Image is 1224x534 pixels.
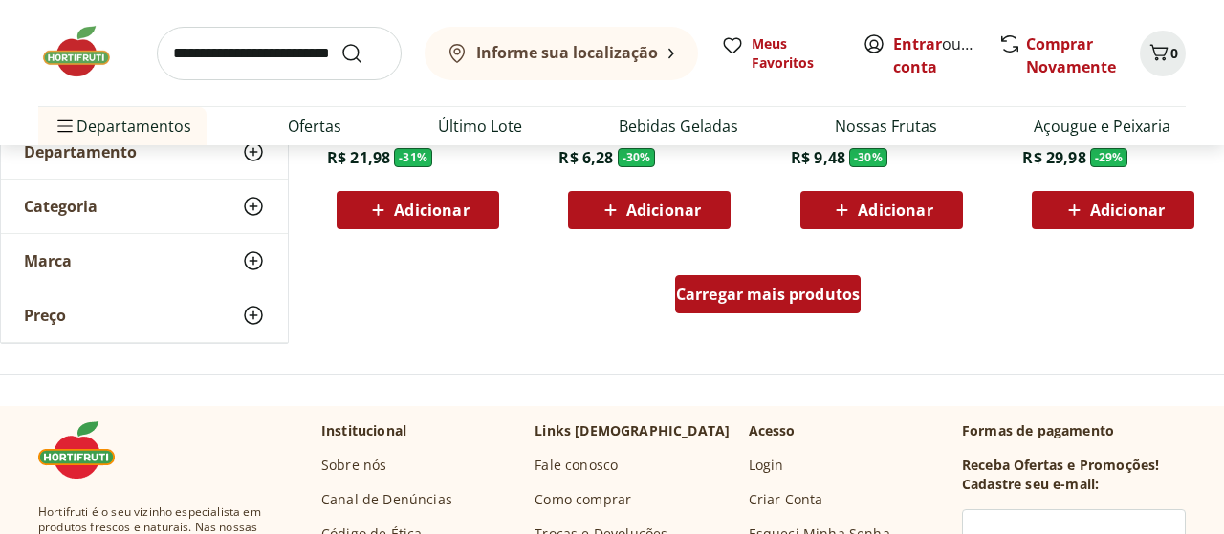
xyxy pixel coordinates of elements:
[24,251,72,270] span: Marca
[394,148,432,167] span: - 31 %
[893,32,978,78] span: ou
[1140,31,1186,76] button: Carrinho
[24,306,66,325] span: Preço
[288,115,341,138] a: Ofertas
[749,490,823,509] a: Criar Conta
[626,203,701,218] span: Adicionar
[835,115,937,138] a: Nossas Frutas
[1090,203,1165,218] span: Adicionar
[1,125,288,179] button: Departamento
[791,147,845,168] span: R$ 9,48
[1,234,288,288] button: Marca
[749,421,796,440] p: Acesso
[893,33,942,54] a: Entrar
[38,23,134,80] img: Hortifruti
[24,142,137,161] span: Departamento
[1022,147,1085,168] span: R$ 29,98
[676,287,861,302] span: Carregar mais produtos
[321,456,386,475] a: Sobre nós
[337,191,499,229] button: Adicionar
[157,27,402,80] input: search
[321,421,406,440] p: Institucional
[54,103,76,149] button: Menu
[476,42,658,63] b: Informe sua localização
[1034,115,1170,138] a: Açougue e Peixaria
[438,115,522,138] a: Último Lote
[535,456,618,475] a: Fale conosco
[558,147,613,168] span: R$ 6,28
[1026,33,1116,77] a: Comprar Novamente
[1,180,288,233] button: Categoria
[1090,148,1128,167] span: - 29 %
[1170,44,1178,62] span: 0
[321,490,452,509] a: Canal de Denúncias
[1,288,288,342] button: Preço
[535,421,730,440] p: Links [DEMOGRAPHIC_DATA]
[38,421,134,479] img: Hortifruti
[619,115,738,138] a: Bebidas Geladas
[962,456,1159,475] h3: Receba Ofertas e Promoções!
[893,33,998,77] a: Criar conta
[1032,191,1194,229] button: Adicionar
[800,191,963,229] button: Adicionar
[54,103,191,149] span: Departamentos
[568,191,731,229] button: Adicionar
[340,42,386,65] button: Submit Search
[327,147,390,168] span: R$ 21,98
[618,148,656,167] span: - 30 %
[849,148,887,167] span: - 30 %
[535,490,631,509] a: Como comprar
[721,34,840,73] a: Meus Favoritos
[425,27,698,80] button: Informe sua localização
[858,203,932,218] span: Adicionar
[962,475,1099,494] h3: Cadastre seu e-mail:
[24,197,98,216] span: Categoria
[752,34,840,73] span: Meus Favoritos
[675,275,862,321] a: Carregar mais produtos
[749,456,784,475] a: Login
[962,421,1186,440] p: Formas de pagamento
[394,203,469,218] span: Adicionar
